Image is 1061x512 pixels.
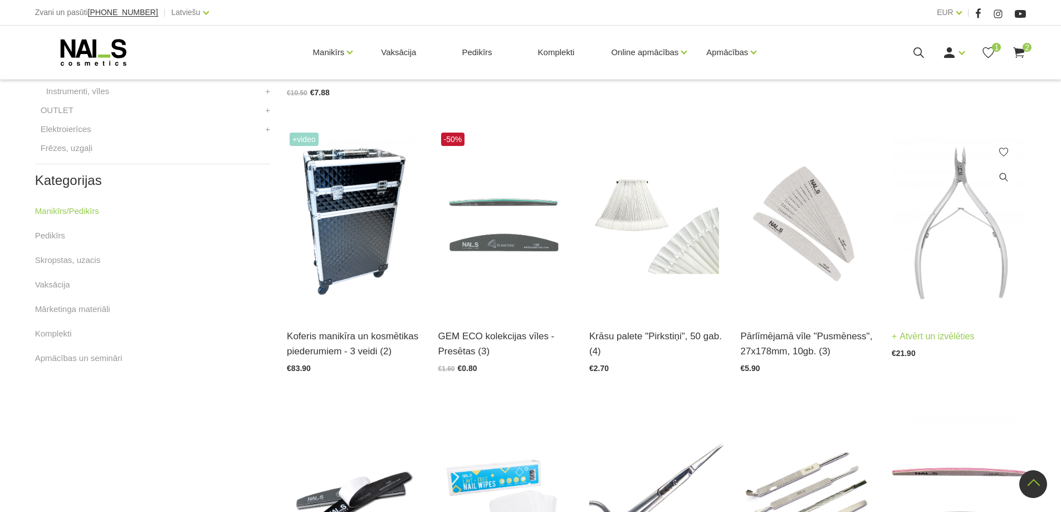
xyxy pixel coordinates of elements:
img: Kutikulu standziņu raksturojumi:NY – 1 – 3 NY – 1 – 5 NY – 1 – 7Medicīnisks nerūsējošais tērauds ... [892,130,1026,315]
span: €1.60 [438,365,455,373]
a: Pedikīrs [35,229,65,242]
a: Elektroierīces [41,123,91,136]
a: 1 [981,46,995,60]
a: Manikīrs/Pedikīrs [35,204,99,218]
a: Krāsu palete "Pirkstiņi", 50 gab. (4) [589,329,723,359]
a: Apmācības [706,30,748,75]
a: Manikīrs [313,30,345,75]
a: + [265,104,270,117]
span: €0.80 [458,364,477,373]
a: Online apmācības [611,30,678,75]
span: 1 [992,43,1001,52]
span: 2 [1023,43,1031,52]
a: Latviešu [172,6,201,19]
a: [PHONE_NUMBER] [88,8,158,17]
span: | [967,6,970,19]
span: | [164,6,166,19]
a: Vaksācija [35,278,70,291]
a: Apmācības un semināri [35,352,123,365]
a: OUTLET [41,104,74,117]
a: Frēzes, uzgaļi [41,142,92,155]
span: €21.90 [892,349,916,358]
span: €2.70 [589,364,609,373]
a: Skropstas, uzacis [35,253,101,267]
a: 2 [1012,46,1026,60]
span: €5.90 [740,364,760,373]
img: Profesionāls Koferis manikīra un kosmētikas piederumiemPiejams dažādās krāsās:Melns, balts, zelta... [287,130,421,315]
a: + [265,123,270,136]
span: €7.88 [310,88,330,97]
a: Koferis manikīra un kosmētikas piederumiem - 3 veidi (2) [287,329,421,359]
img: Dažāda veida paletes toņu / dizainu prezentācijai... [589,130,723,315]
img: PĀRLĪMĒJAMĀ VĪLE “PUSMĒNESS”Veidi:- “Pusmēness”, 27x178mm, 10gb. (100 (-1))- “Pusmēness”, 27x178m... [740,130,874,315]
a: Pārlīmējamā vīle "Pusmēness", 27x178mm, 10gb. (3) [740,329,874,359]
a: Komplekti [35,327,72,340]
img: GEM kolekcijas vīles - Presētas:- 100/100 STR Emerald- 180/180 STR Saphire- 240/240 HM Green Core... [438,130,573,315]
a: Komplekti [529,26,584,79]
a: Pedikīrs [453,26,501,79]
a: Mārketinga materiāli [35,303,110,316]
a: Instrumenti, vīles [46,85,109,98]
span: +Video [290,133,319,146]
a: + [265,85,270,98]
span: €83.90 [287,364,311,373]
a: EUR [937,6,954,19]
a: Vaksācija [372,26,425,79]
div: Zvani un pasūti [35,6,158,19]
span: -50% [441,133,465,146]
span: €10.50 [287,89,307,97]
h2: Kategorijas [35,173,270,188]
a: Atvērt un izvēlēties [892,329,975,344]
a: GEM ECO kolekcijas vīles - Presētas (3) [438,329,573,359]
